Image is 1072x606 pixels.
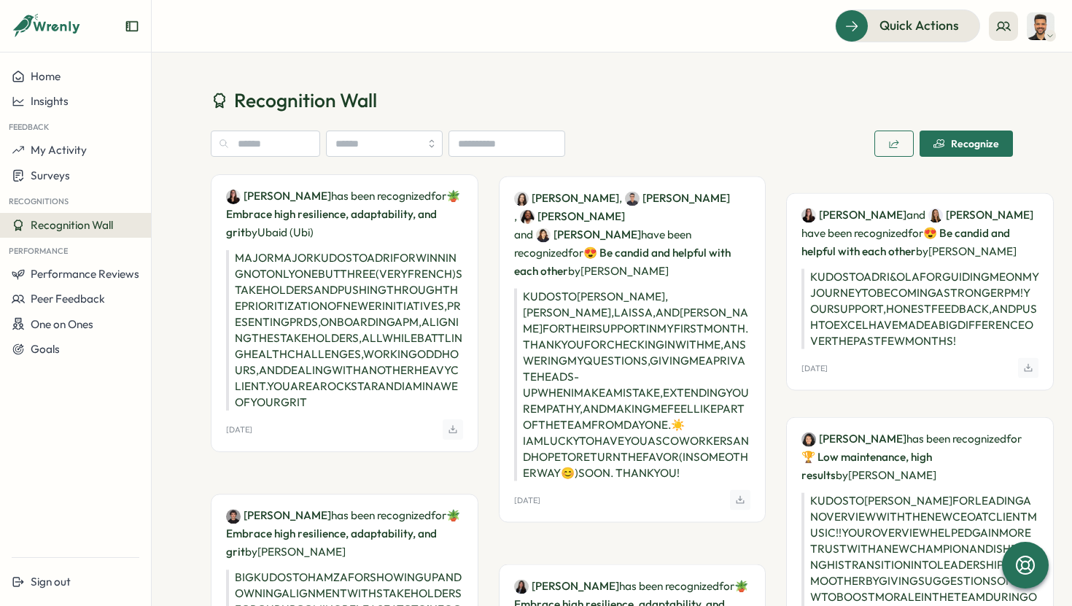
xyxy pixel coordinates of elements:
span: 😍 Be candid and helpful with each other [514,246,731,278]
button: Quick Actions [835,9,980,42]
a: Elisabetta ​Casagrande[PERSON_NAME] [514,190,619,206]
span: Sign out [31,575,71,588]
button: Expand sidebar [125,19,139,34]
span: for [568,246,583,260]
span: for [431,509,446,523]
span: 🏆 Low maintenance, high results [801,450,932,482]
img: Adriana Fosca [801,209,816,223]
p: KUDOS TO [PERSON_NAME], [PERSON_NAME], LAISSA, AND [PERSON_NAME] FOR THEIR SUPPORT IN MY FIRST MO... [514,289,751,481]
span: 🪴 Embrace high resilience, adaptability, and grit [226,509,460,559]
p: has been recognized by [PERSON_NAME] [226,507,463,562]
span: Goals [31,342,60,356]
span: Surveys [31,168,70,182]
span: Recognition Wall [31,218,113,232]
img: Ola Bak [928,209,943,223]
span: for [431,189,446,203]
a: Marina Moric[PERSON_NAME] [514,578,619,594]
img: Marina Moric [514,580,529,594]
span: Insights [31,94,69,108]
a: Ola Bak[PERSON_NAME] [928,207,1033,223]
span: Recognition Wall [234,88,377,113]
span: One on Ones [31,317,93,331]
span: , [514,207,625,225]
a: Adriana Fosca[PERSON_NAME] [801,207,906,223]
a: Zara Malik[PERSON_NAME] [536,227,641,243]
span: Peer Feedback [31,292,105,306]
span: 🪴 Embrace high resilience, adaptability, and grit [226,189,460,239]
span: , [619,189,730,207]
span: My Activity [31,143,87,157]
span: for [1006,432,1022,446]
p: [DATE] [514,495,540,505]
img: Laissa Duclos [520,210,535,225]
span: 😍 Be candid and helpful with each other [801,226,1010,258]
p: has been recognized by [PERSON_NAME] [801,430,1038,484]
span: and [906,207,925,223]
button: Recognize [920,131,1013,157]
div: Recognize [933,138,999,149]
a: Angelina Costa[PERSON_NAME] [801,431,906,447]
img: Elisabetta ​Casagrande [514,192,529,206]
img: Hasan Naqvi [625,192,640,206]
span: for [908,226,923,240]
a: Hamza Atique[PERSON_NAME] [226,508,331,524]
span: and [514,227,533,243]
a: Laissa Duclos[PERSON_NAME] [520,209,625,225]
p: have been recognized by [PERSON_NAME] [514,189,751,280]
img: Sagar Verma [1027,12,1054,40]
p: [DATE] [801,363,828,373]
p: KUDOS TO ADRI & OLA FOR GUIDING ME ON MY JOURNEY TO BECOMING A STRONGER PM! YOUR SUPPORT, HONEST ... [801,269,1038,349]
a: Adriana Fosca[PERSON_NAME] [226,188,331,204]
span: Performance Reviews [31,267,139,281]
img: Zara Malik [536,228,551,243]
p: [DATE] [226,425,252,435]
span: for [719,579,734,593]
a: Hasan Naqvi[PERSON_NAME] [625,190,730,206]
p: has been recognized by Ubaid (Ubi) [226,187,463,241]
img: Angelina Costa [801,432,816,447]
p: MAJOR MAJOR KUDOS TO ADRI FOR WINNING NOT ONLY ONE BUT THREE (VERY FRENCH) STAKEHOLDERS AND PUSHI... [226,250,463,411]
img: Adriana Fosca [226,190,241,204]
span: Home [31,69,61,83]
span: Quick Actions [879,16,959,35]
p: have been recognized by [PERSON_NAME] [801,206,1038,260]
img: Hamza Atique [226,510,241,524]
